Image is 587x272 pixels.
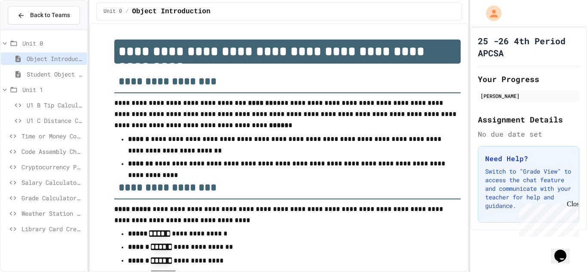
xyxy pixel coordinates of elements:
p: Switch to "Grade View" to access the chat feature and communicate with your teacher for help and ... [485,167,572,210]
button: Back to Teams [8,6,80,24]
span: Object Introduction [27,54,83,63]
span: Grade Calculator Pro [21,193,83,202]
h1: 25 -26 4th Period APCSA [478,35,579,59]
span: Cryptocurrency Portfolio Debugger [21,162,83,171]
span: Unit 0 [22,39,83,48]
span: U1 B Tip Calculator [27,101,83,110]
div: [PERSON_NAME] [480,92,577,100]
h3: Need Help? [485,153,572,164]
iframe: chat widget [516,200,578,237]
span: Object Introduction [132,6,210,17]
span: Time or Money Code [21,131,83,141]
span: Back to Teams [30,11,70,20]
span: Code Assembly Challenge [21,147,83,156]
span: / [125,8,128,15]
span: Unit 1 [22,85,83,94]
span: Weather Station Debugger [21,209,83,218]
iframe: chat widget [551,238,578,263]
span: Unit 0 [104,8,122,15]
span: Student Object Code [27,70,83,79]
h2: Assignment Details [478,113,579,125]
span: Salary Calculator Fixer [21,178,83,187]
span: U1 C Distance Calculator [27,116,83,125]
h2: Your Progress [478,73,579,85]
div: My Account [477,3,504,23]
div: Chat with us now!Close [3,3,59,55]
div: No due date set [478,129,579,139]
span: Library Card Creator [21,224,83,233]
